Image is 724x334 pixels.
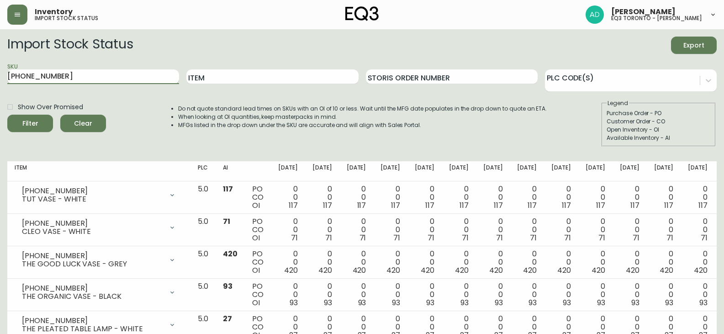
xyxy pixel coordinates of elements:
span: Clear [68,118,99,129]
span: 93 [290,297,298,308]
legend: Legend [607,99,629,107]
div: 0 0 [415,217,434,242]
div: PO CO [252,185,264,210]
div: TUT VASE - WHITE [22,195,163,203]
span: [PERSON_NAME] [611,8,676,16]
span: 93 [528,297,537,308]
div: 0 0 [449,282,469,307]
span: 117 [223,184,233,194]
div: 0 0 [586,217,605,242]
span: 117 [323,200,332,211]
span: 71 [325,233,332,243]
span: Inventory [35,8,73,16]
td: 5.0 [190,279,216,311]
div: 0 0 [347,282,366,307]
div: 0 0 [380,217,400,242]
div: 0 0 [449,185,469,210]
th: [DATE] [339,161,374,181]
th: PLC [190,161,216,181]
div: 0 0 [347,250,366,275]
th: [DATE] [544,161,578,181]
span: 117 [289,200,298,211]
span: 117 [698,200,708,211]
img: 5042b7eed22bbf7d2bc86013784b9872 [586,5,604,24]
div: Open Inventory - OI [607,126,711,134]
li: MFGs listed in the drop down under the SKU are accurate and will align with Sales Portal. [178,121,547,129]
span: 71 [462,233,469,243]
span: OI [252,297,260,308]
span: 71 [598,233,605,243]
div: 0 0 [278,282,298,307]
span: 93 [665,297,673,308]
div: 0 0 [688,185,708,210]
div: [PHONE_NUMBER] [22,187,163,195]
button: Clear [60,115,106,132]
span: 71 [530,233,537,243]
div: 0 0 [517,185,537,210]
th: AI [216,161,245,181]
span: 71 [359,233,366,243]
span: OI [252,233,260,243]
div: 0 0 [347,217,366,242]
button: Filter [7,115,53,132]
th: [DATE] [510,161,544,181]
div: 0 0 [688,217,708,242]
img: logo [345,6,379,21]
div: Purchase Order - PO [607,109,711,117]
span: 117 [596,200,605,211]
div: Customer Order - CO [607,117,711,126]
div: [PHONE_NUMBER]THE GOOD LUCK VASE - GREY [15,250,183,270]
div: 0 0 [586,250,605,275]
span: 117 [630,200,639,211]
th: [DATE] [373,161,407,181]
td: 5.0 [190,246,216,279]
span: 71 [393,233,400,243]
div: 0 0 [620,217,639,242]
div: PO CO [252,250,264,275]
th: [DATE] [613,161,647,181]
div: THE GOOD LUCK VASE - GREY [22,260,163,268]
div: 0 0 [449,217,469,242]
span: OI [252,200,260,211]
th: [DATE] [476,161,510,181]
th: [DATE] [647,161,681,181]
span: 420 [386,265,400,276]
div: 0 0 [620,250,639,275]
th: [DATE] [407,161,442,181]
div: 0 0 [312,185,332,210]
span: 117 [425,200,434,211]
span: 27 [223,313,232,324]
div: 0 0 [654,282,674,307]
input: price excluding $ [125,47,151,55]
div: 0 0 [654,185,674,210]
span: 420 [523,265,537,276]
div: 0 0 [380,282,400,307]
span: 420 [489,265,503,276]
div: 0 0 [415,282,434,307]
div: 0 0 [312,250,332,275]
div: THE ORGANIC VASE - BLACK [22,292,163,301]
td: 5.0 [190,214,216,246]
div: 0 0 [278,217,298,242]
div: 0 0 [688,250,708,275]
span: Show Over Promised [18,102,83,112]
div: 0 0 [517,250,537,275]
th: [DATE] [305,161,339,181]
div: 0 0 [415,185,434,210]
div: [PHONE_NUMBER]CLEO VASE - WHITE [15,217,183,238]
div: 0 0 [483,185,503,210]
div: 0 0 [312,282,332,307]
div: 0 0 [278,250,298,275]
span: 71 [496,233,503,243]
div: 0 0 [278,185,298,210]
span: 420 [223,249,238,259]
th: [DATE] [271,161,305,181]
div: THE PLEATED TABLE LAMP - WHITE [22,325,163,333]
span: 71 [428,233,434,243]
span: 420 [318,265,332,276]
span: 117 [528,200,537,211]
span: 71 [633,233,639,243]
h5: eq3 toronto - [PERSON_NAME] [611,16,702,21]
th: [DATE] [442,161,476,181]
div: 0 0 [586,282,605,307]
